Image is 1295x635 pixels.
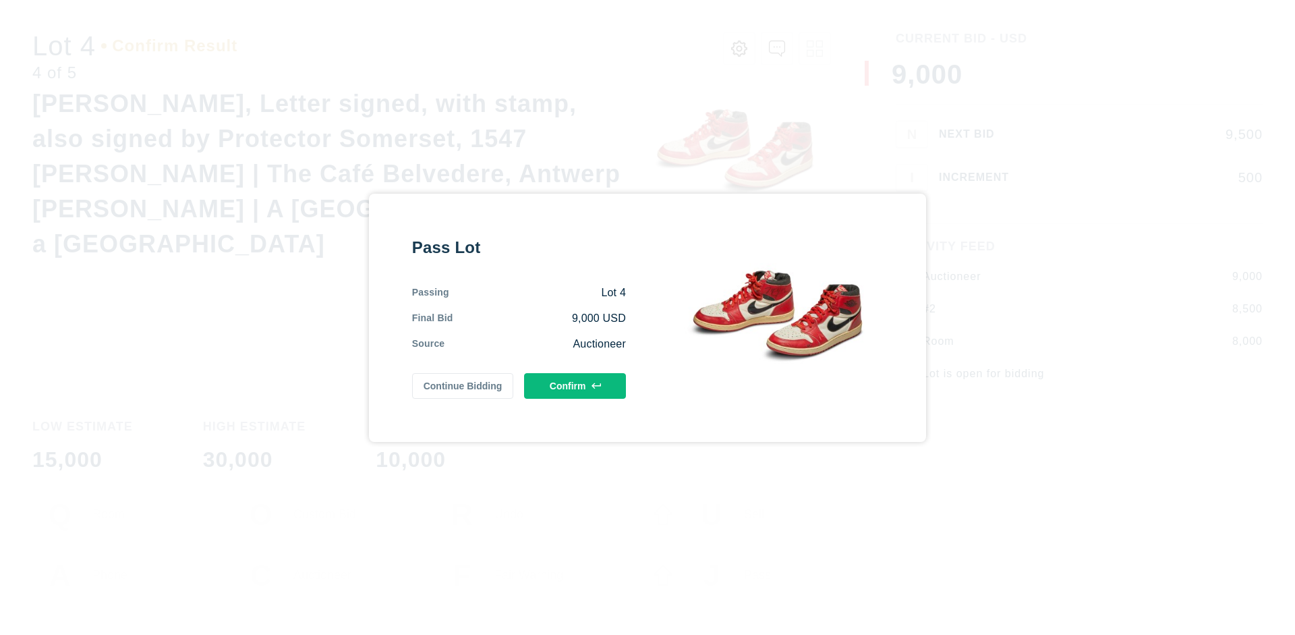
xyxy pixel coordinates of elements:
[412,285,449,300] div: Passing
[412,237,626,258] div: Pass Lot
[524,373,626,399] button: Confirm
[412,373,514,399] button: Continue Bidding
[412,311,453,326] div: Final Bid
[453,311,626,326] div: 9,000 USD
[412,337,445,352] div: Source
[449,285,626,300] div: Lot 4
[444,337,626,352] div: Auctioneer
